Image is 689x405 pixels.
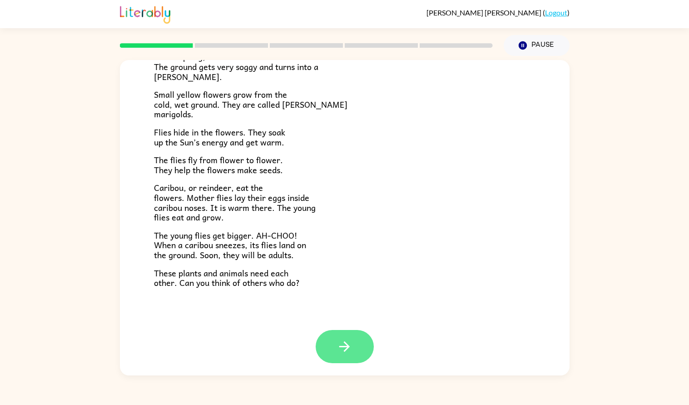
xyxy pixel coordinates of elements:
span: The flies fly from flower to flower. They help the flowers make seeds. [154,153,283,176]
span: [PERSON_NAME] [PERSON_NAME] [426,8,543,17]
span: The young flies get bigger. AH-CHOO! When a caribou sneezes, its flies land on the ground. Soon, ... [154,229,306,261]
button: Pause [504,35,570,56]
span: Flies hide in the flowers. They soak up the Sun’s energy and get warm. [154,125,285,149]
a: Logout [545,8,567,17]
span: In the spring, the snow and ice melt. The ground gets very soggy and turns into a [PERSON_NAME]. [154,50,318,83]
img: Literably [120,4,170,24]
div: ( ) [426,8,570,17]
span: These plants and animals need each other. Can you think of others who do? [154,266,300,290]
span: Caribou, or reindeer, eat the flowers. Mother flies lay their eggs inside caribou noses. It is wa... [154,181,316,224]
span: Small yellow flowers grow from the cold, wet ground. They are called [PERSON_NAME] marigolds. [154,88,347,120]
